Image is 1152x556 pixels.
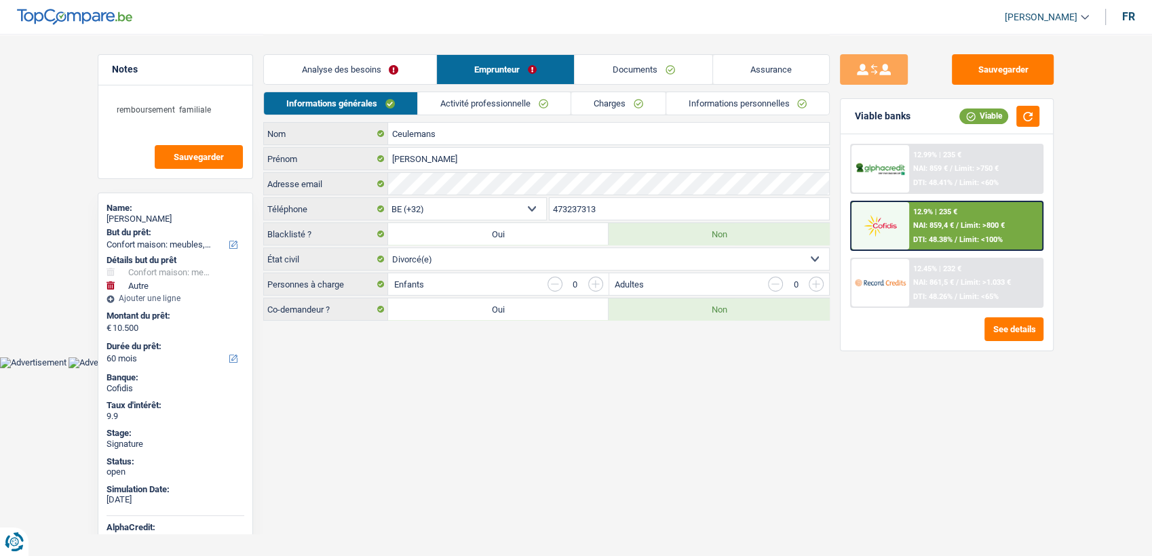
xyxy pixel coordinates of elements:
a: [PERSON_NAME] [994,6,1089,28]
label: But du prêt: [107,227,242,238]
a: Documents [575,55,712,84]
span: / [956,278,959,287]
span: Limit: <65% [959,292,999,301]
label: Montant du prêt: [107,311,242,321]
h5: Notes [112,64,239,75]
label: Adresse email [264,173,388,195]
div: 12.45% | 232 € [913,264,961,273]
div: Viable [959,108,1008,123]
label: Adultes [615,280,644,289]
span: / [955,235,957,244]
label: Non [609,298,829,320]
span: / [950,164,953,173]
div: fr [1122,10,1135,23]
div: Viable banks [854,111,910,122]
span: NAI: 859,4 € [913,221,954,230]
img: TopCompare Logo [17,9,132,25]
label: Personnes à charge [264,273,388,295]
input: 401020304 [550,198,830,220]
div: open [107,466,244,477]
span: Limit: >800 € [961,221,1005,230]
span: NAI: 861,5 € [913,278,954,287]
div: [DATE] [107,494,244,505]
label: Oui [388,223,609,245]
span: DTI: 48.38% [913,235,953,244]
label: Téléphone [264,198,388,220]
a: Informations générales [264,92,417,115]
div: Signature [107,439,244,450]
img: Advertisement [69,357,135,368]
label: Co-demandeur ? [264,298,388,320]
div: 0 [790,280,802,289]
div: Stage: [107,428,244,439]
span: Limit: <100% [959,235,1003,244]
label: Nom [264,123,388,144]
div: Cofidis [107,383,244,394]
label: Blacklisté ? [264,223,388,245]
div: Name: [107,203,244,214]
div: Refused [107,533,244,544]
div: Banque: [107,372,244,383]
div: Status: [107,456,244,467]
span: Limit: >750 € [955,164,999,173]
div: 12.9% | 235 € [913,207,957,216]
span: Sauvegarder [174,153,224,161]
a: Informations personnelles [666,92,830,115]
span: / [955,292,957,301]
span: DTI: 48.41% [913,178,953,187]
span: / [955,178,957,187]
div: Ajouter une ligne [107,294,244,303]
img: Record Credits [855,270,905,295]
div: [PERSON_NAME] [107,214,244,224]
button: See details [984,317,1043,341]
a: Analyse des besoins [264,55,436,84]
span: Limit: <60% [959,178,999,187]
span: [PERSON_NAME] [1005,12,1077,23]
span: € [107,323,111,334]
div: Détails but du prêt [107,255,244,266]
label: Enfants [393,280,423,289]
span: NAI: 859 € [913,164,948,173]
img: AlphaCredit [855,161,905,177]
label: État civil [264,248,388,270]
div: AlphaCredit: [107,522,244,533]
label: Oui [388,298,609,320]
span: DTI: 48.26% [913,292,953,301]
div: Simulation Date: [107,484,244,495]
a: Charges [571,92,666,115]
button: Sauvegarder [155,145,243,169]
div: 12.99% | 235 € [913,151,961,159]
button: Sauvegarder [952,54,1054,85]
a: Activité professionnelle [418,92,571,115]
a: Assurance [713,55,830,84]
img: Cofidis [855,213,905,238]
a: Emprunteur [437,55,575,84]
label: Durée du prêt: [107,341,242,352]
label: Non [609,223,829,245]
span: Limit: >1.033 € [961,278,1011,287]
div: Taux d'intérêt: [107,400,244,411]
span: / [956,221,959,230]
div: 0 [569,280,581,289]
div: 9.9 [107,411,244,422]
label: Prénom [264,148,388,170]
